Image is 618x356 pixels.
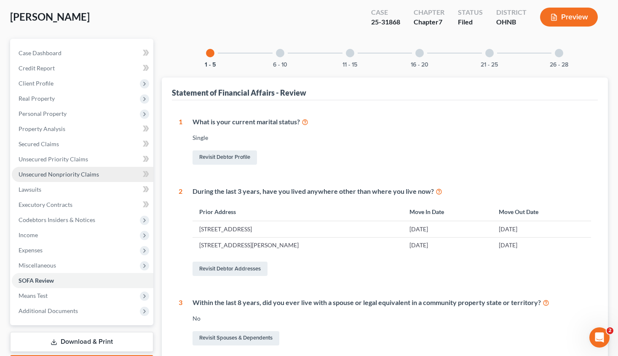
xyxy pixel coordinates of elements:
[19,155,88,163] span: Unsecured Priority Claims
[19,277,54,284] span: SOFA Review
[193,117,591,127] div: What is your current marital status?
[10,332,153,352] a: Download & Print
[10,11,90,23] span: [PERSON_NAME]
[172,88,306,98] div: Statement of Financial Affairs - Review
[458,8,483,17] div: Status
[19,201,72,208] span: Executory Contracts
[12,182,153,197] a: Lawsuits
[19,171,99,178] span: Unsecured Nonpriority Claims
[19,307,78,314] span: Additional Documents
[371,17,400,27] div: 25-31868
[179,117,182,166] div: 1
[607,327,613,334] span: 2
[193,331,279,345] a: Revisit Spouses & Dependents
[589,327,610,348] iframe: Intercom live chat
[205,62,216,68] button: 1 - 5
[12,61,153,76] a: Credit Report
[403,203,492,221] th: Move In Date
[19,246,43,254] span: Expenses
[414,17,444,27] div: Chapter
[193,298,591,308] div: Within the last 8 years, did you ever live with a spouse or legal equivalent in a community prope...
[496,8,527,17] div: District
[19,231,38,238] span: Income
[193,203,403,221] th: Prior Address
[12,273,153,288] a: SOFA Review
[19,80,54,87] span: Client Profile
[19,186,41,193] span: Lawsuits
[492,237,591,253] td: [DATE]
[193,221,403,237] td: [STREET_ADDRESS]
[492,221,591,237] td: [DATE]
[273,62,287,68] button: 6 - 10
[19,64,55,72] span: Credit Report
[193,237,403,253] td: [STREET_ADDRESS][PERSON_NAME]
[12,46,153,61] a: Case Dashboard
[193,262,268,276] a: Revisit Debtor Addresses
[19,140,59,147] span: Secured Claims
[179,298,182,347] div: 3
[12,121,153,137] a: Property Analysis
[371,8,400,17] div: Case
[540,8,598,27] button: Preview
[411,62,428,68] button: 16 - 20
[193,150,257,165] a: Revisit Debtor Profile
[439,18,442,26] span: 7
[12,152,153,167] a: Unsecured Priority Claims
[19,110,67,117] span: Personal Property
[492,203,591,221] th: Move Out Date
[550,62,568,68] button: 26 - 28
[12,137,153,152] a: Secured Claims
[19,95,55,102] span: Real Property
[19,49,62,56] span: Case Dashboard
[414,8,444,17] div: Chapter
[496,17,527,27] div: OHNB
[19,262,56,269] span: Miscellaneous
[193,314,591,323] div: No
[403,221,492,237] td: [DATE]
[193,187,591,196] div: During the last 3 years, have you lived anywhere other than where you live now?
[403,237,492,253] td: [DATE]
[12,197,153,212] a: Executory Contracts
[342,62,357,68] button: 11 - 15
[12,167,153,182] a: Unsecured Nonpriority Claims
[19,125,65,132] span: Property Analysis
[458,17,483,27] div: Filed
[193,134,591,142] div: Single
[179,187,182,278] div: 2
[481,62,498,68] button: 21 - 25
[19,292,48,299] span: Means Test
[19,216,95,223] span: Codebtors Insiders & Notices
